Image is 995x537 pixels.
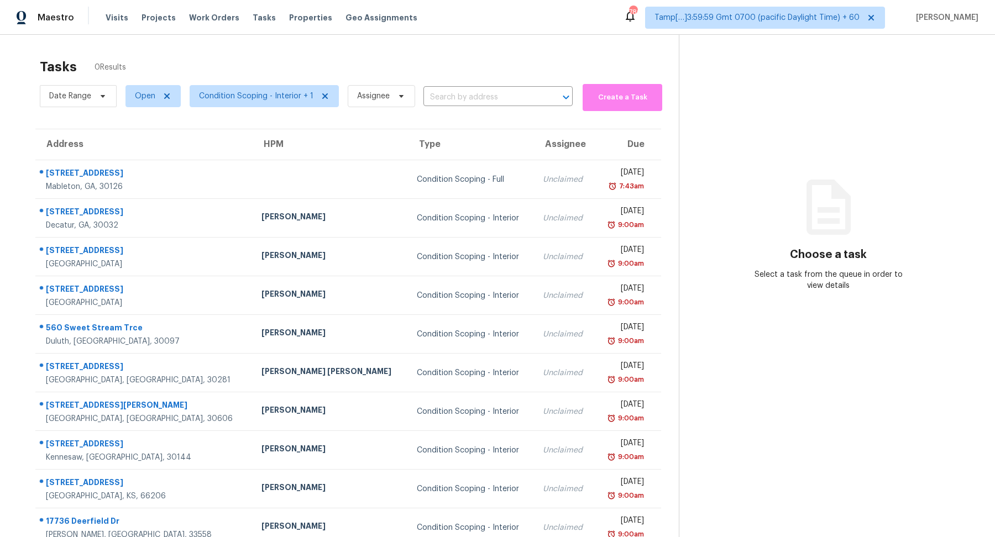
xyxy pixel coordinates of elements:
[604,206,644,219] div: [DATE]
[608,181,617,192] img: Overdue Alarm Icon
[46,206,244,220] div: [STREET_ADDRESS]
[46,322,244,336] div: 560 Sweet Stream Trce
[604,438,644,451] div: [DATE]
[199,91,313,102] span: Condition Scoping - Interior + 1
[46,452,244,463] div: Kennesaw, [GEOGRAPHIC_DATA], 30144
[543,329,586,340] div: Unclaimed
[607,297,616,308] img: Overdue Alarm Icon
[616,374,644,385] div: 9:00am
[543,290,586,301] div: Unclaimed
[135,91,155,102] span: Open
[604,399,644,413] div: [DATE]
[543,213,586,224] div: Unclaimed
[261,482,399,496] div: [PERSON_NAME]
[616,297,644,308] div: 9:00am
[543,406,586,417] div: Unclaimed
[543,251,586,262] div: Unclaimed
[543,483,586,494] div: Unclaimed
[754,269,903,291] div: Select a task from the queue in order to view details
[417,251,526,262] div: Condition Scoping - Interior
[46,491,244,502] div: [GEOGRAPHIC_DATA], KS, 66206
[46,336,244,347] div: Duluth, [GEOGRAPHIC_DATA], 30097
[543,445,586,456] div: Unclaimed
[604,244,644,258] div: [DATE]
[35,129,253,160] th: Address
[189,12,239,23] span: Work Orders
[46,259,244,270] div: [GEOGRAPHIC_DATA]
[558,89,574,105] button: Open
[534,129,595,160] th: Assignee
[46,283,244,297] div: [STREET_ADDRESS]
[417,213,526,224] div: Condition Scoping - Interior
[654,12,860,23] span: Tamp[…]3:59:59 Gmt 0700 (pacific Daylight Time) + 60
[261,366,399,380] div: [PERSON_NAME] [PERSON_NAME]
[46,220,244,231] div: Decatur, GA, 30032
[616,451,644,462] div: 9:00am
[357,91,390,102] span: Assignee
[345,12,417,23] span: Geo Assignments
[607,413,616,424] img: Overdue Alarm Icon
[289,12,332,23] span: Properties
[46,515,244,529] div: 17736 Deerfield Dr
[607,490,616,501] img: Overdue Alarm Icon
[408,129,535,160] th: Type
[261,250,399,264] div: [PERSON_NAME]
[616,335,644,346] div: 9:00am
[616,413,644,424] div: 9:00am
[46,375,244,386] div: [GEOGRAPHIC_DATA], [GEOGRAPHIC_DATA], 30281
[583,84,662,111] button: Create a Task
[616,258,644,269] div: 9:00am
[423,89,542,106] input: Search by address
[46,245,244,259] div: [STREET_ADDRESS]
[604,167,644,181] div: [DATE]
[417,483,526,494] div: Condition Scoping - Interior
[46,477,244,491] div: [STREET_ADDRESS]
[261,520,399,534] div: [PERSON_NAME]
[607,219,616,230] img: Overdue Alarm Icon
[261,443,399,457] div: [PERSON_NAME]
[790,249,867,260] h3: Choose a task
[261,404,399,418] div: [PERSON_NAME]
[261,327,399,341] div: [PERSON_NAME]
[617,181,644,192] div: 7:43am
[142,12,176,23] span: Projects
[595,129,661,160] th: Due
[46,167,244,181] div: [STREET_ADDRESS]
[543,522,586,533] div: Unclaimed
[46,297,244,308] div: [GEOGRAPHIC_DATA]
[46,361,244,375] div: [STREET_ADDRESS]
[616,490,644,501] div: 9:00am
[543,367,586,378] div: Unclaimed
[46,413,244,424] div: [GEOGRAPHIC_DATA], [GEOGRAPHIC_DATA], 30606
[588,91,657,104] span: Create a Task
[543,174,586,185] div: Unclaimed
[40,61,77,72] h2: Tasks
[253,14,276,22] span: Tasks
[629,7,637,18] div: 780
[417,290,526,301] div: Condition Scoping - Interior
[607,335,616,346] img: Overdue Alarm Icon
[417,406,526,417] div: Condition Scoping - Interior
[607,451,616,462] img: Overdue Alarm Icon
[604,515,644,529] div: [DATE]
[604,283,644,297] div: [DATE]
[607,258,616,269] img: Overdue Alarm Icon
[46,181,244,192] div: Mableton, GA, 30126
[261,288,399,302] div: [PERSON_NAME]
[253,129,408,160] th: HPM
[417,329,526,340] div: Condition Scoping - Interior
[95,62,126,73] span: 0 Results
[604,476,644,490] div: [DATE]
[417,445,526,456] div: Condition Scoping - Interior
[607,374,616,385] img: Overdue Alarm Icon
[38,12,74,23] span: Maestro
[106,12,128,23] span: Visits
[912,12,978,23] span: [PERSON_NAME]
[604,360,644,374] div: [DATE]
[604,322,644,335] div: [DATE]
[261,211,399,225] div: [PERSON_NAME]
[46,399,244,413] div: [STREET_ADDRESS][PERSON_NAME]
[417,522,526,533] div: Condition Scoping - Interior
[417,367,526,378] div: Condition Scoping - Interior
[616,219,644,230] div: 9:00am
